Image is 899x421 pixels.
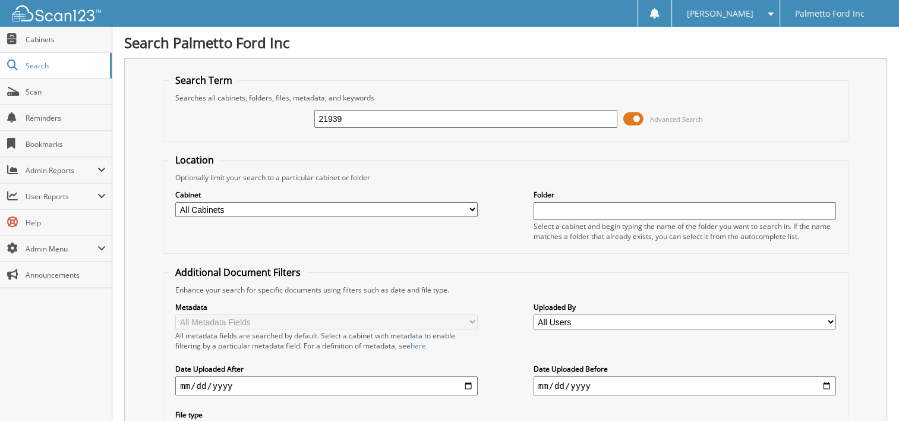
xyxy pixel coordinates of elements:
[26,113,106,123] span: Reminders
[175,190,478,200] label: Cabinet
[840,364,899,421] iframe: Chat Widget
[169,74,238,87] legend: Search Term
[124,33,887,52] h1: Search Palmetto Ford Inc
[26,244,97,254] span: Admin Menu
[175,410,478,420] label: File type
[534,302,836,312] label: Uploaded By
[650,115,703,124] span: Advanced Search
[169,285,842,295] div: Enhance your search for specific documents using filters such as date and file type.
[687,10,753,17] span: [PERSON_NAME]
[411,341,426,351] a: here
[26,139,106,149] span: Bookmarks
[169,172,842,183] div: Optionally limit your search to a particular cabinet or folder
[169,93,842,103] div: Searches all cabinets, folders, files, metadata, and keywords
[26,61,104,71] span: Search
[26,165,97,175] span: Admin Reports
[26,87,106,97] span: Scan
[26,270,106,280] span: Announcements
[26,218,106,228] span: Help
[534,190,836,200] label: Folder
[175,376,478,395] input: start
[534,376,836,395] input: end
[169,153,220,166] legend: Location
[26,191,97,202] span: User Reports
[175,302,478,312] label: Metadata
[534,221,836,241] div: Select a cabinet and begin typing the name of the folder you want to search in. If the name match...
[534,364,836,374] label: Date Uploaded Before
[169,266,307,279] legend: Additional Document Filters
[12,5,101,21] img: scan123-logo-white.svg
[175,364,478,374] label: Date Uploaded After
[795,10,865,17] span: Palmetto Ford Inc
[26,34,106,45] span: Cabinets
[175,331,478,351] div: All metadata fields are searched by default. Select a cabinet with metadata to enable filtering b...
